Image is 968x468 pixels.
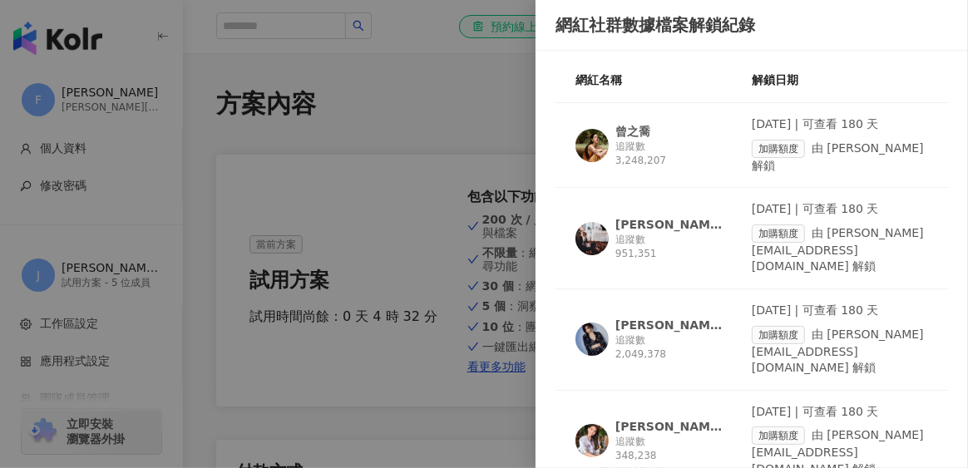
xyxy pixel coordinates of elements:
div: 網紅社群數據檔案解鎖紀錄 [556,13,948,37]
a: KOL Avatar[PERSON_NAME]追蹤數 2,049,378[DATE] | 可查看 180 天加購額度由 [PERSON_NAME][EMAIL_ADDRESS][DOMAIN_N... [556,303,948,391]
div: [DATE] | 可查看 180 天 [752,201,928,218]
div: 網紅名稱 [575,71,752,89]
div: 追蹤數 2,049,378 [615,333,724,362]
img: KOL Avatar [575,323,609,356]
div: 曾之喬 [615,123,650,140]
div: [DATE] | 可查看 180 天 [752,116,928,133]
a: KOL Avatar曾之喬追蹤數 3,248,207[DATE] | 可查看 180 天加購額度由 [PERSON_NAME] 解鎖 [556,116,948,188]
img: KOL Avatar [575,222,609,255]
span: 加購額度 [752,140,805,158]
div: 追蹤數 348,238 [615,435,724,463]
img: KOL Avatar [575,424,609,457]
div: [PERSON_NAME] [615,216,724,233]
div: 由 [PERSON_NAME][EMAIL_ADDRESS][DOMAIN_NAME] 解鎖 [752,326,928,377]
div: 解鎖日期 [752,71,928,89]
div: 由 [PERSON_NAME] 解鎖 [752,140,928,175]
a: KOL Avatar[PERSON_NAME]追蹤數 951,351[DATE] | 可查看 180 天加購額度由 [PERSON_NAME][EMAIL_ADDRESS][DOMAIN_NAM... [556,201,948,289]
img: KOL Avatar [575,129,609,162]
div: 追蹤數 3,248,207 [615,140,724,168]
span: 加購額度 [752,224,805,243]
div: 由 [PERSON_NAME][EMAIL_ADDRESS][DOMAIN_NAME] 解鎖 [752,224,928,275]
div: [PERSON_NAME] [615,317,724,333]
div: [DATE] | 可查看 180 天 [752,303,928,319]
span: 加購額度 [752,326,805,344]
div: 追蹤數 951,351 [615,233,724,261]
div: [PERSON_NAME] [615,418,724,435]
span: 加購額度 [752,426,805,445]
div: [DATE] | 可查看 180 天 [752,404,928,421]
